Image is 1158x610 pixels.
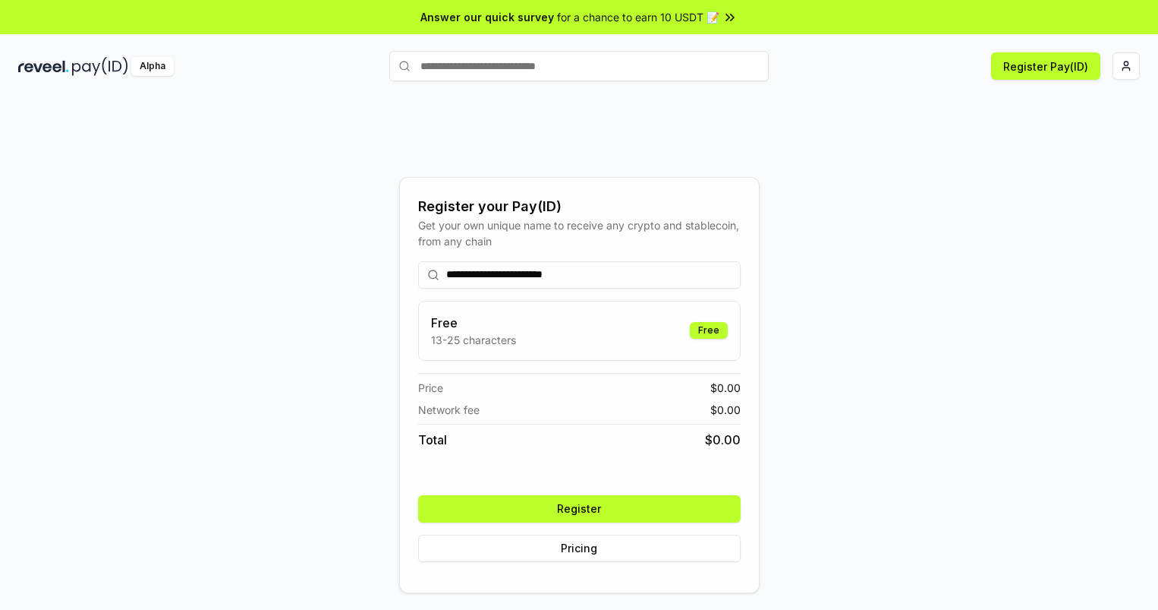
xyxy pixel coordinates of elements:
[690,322,728,339] div: Free
[418,495,741,523] button: Register
[705,431,741,449] span: $ 0.00
[418,196,741,217] div: Register your Pay(ID)
[418,431,447,449] span: Total
[131,57,174,76] div: Alpha
[420,9,554,25] span: Answer our quick survey
[418,402,480,418] span: Network fee
[991,52,1100,80] button: Register Pay(ID)
[431,332,516,348] p: 13-25 characters
[418,380,443,396] span: Price
[710,402,741,418] span: $ 0.00
[72,57,128,76] img: pay_id
[710,380,741,396] span: $ 0.00
[418,535,741,562] button: Pricing
[557,9,719,25] span: for a chance to earn 10 USDT 📝
[431,314,516,332] h3: Free
[418,217,741,249] div: Get your own unique name to receive any crypto and stablecoin, from any chain
[18,57,69,76] img: reveel_dark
